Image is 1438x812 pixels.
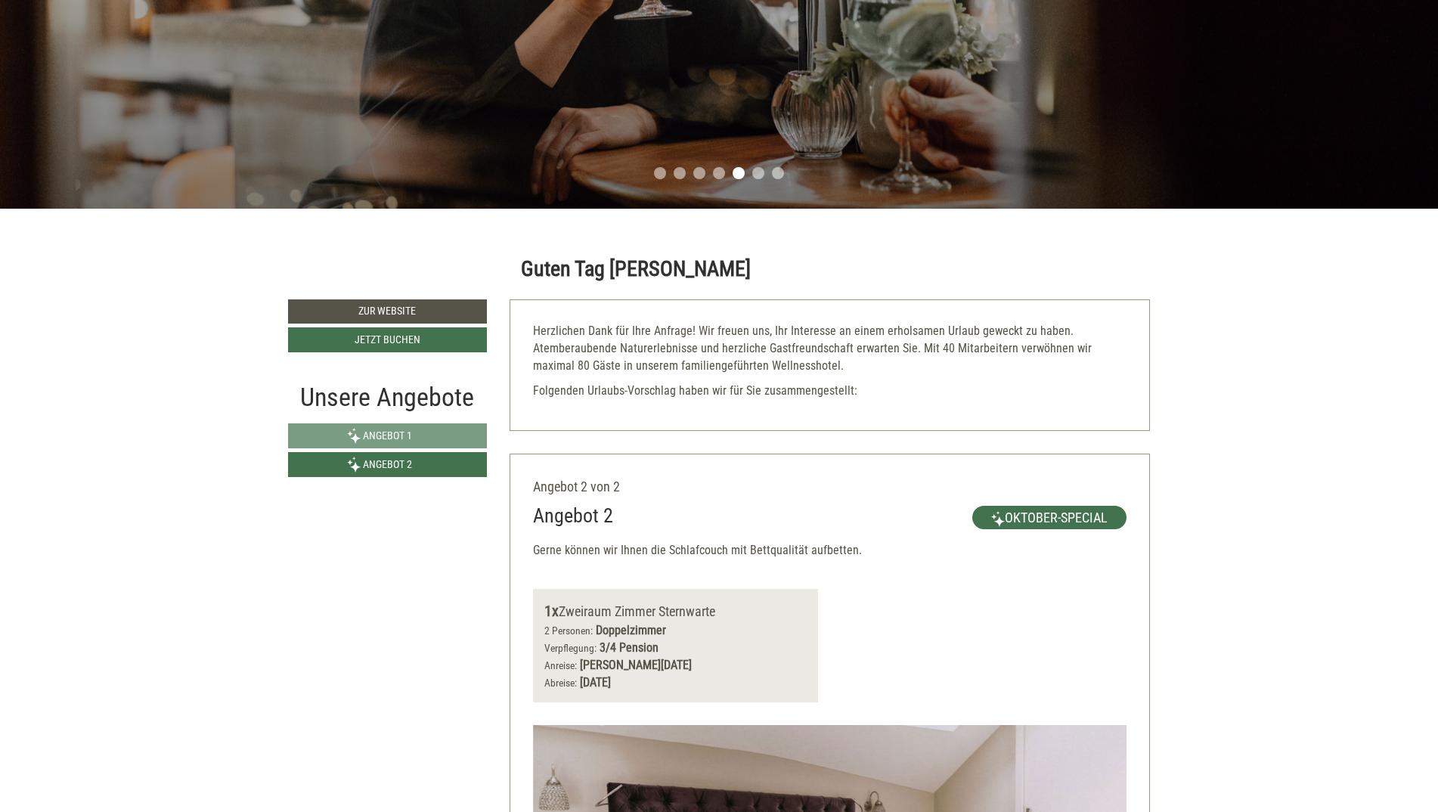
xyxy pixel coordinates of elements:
[544,659,577,671] small: Anreise:
[580,675,611,690] b: [DATE]
[288,299,487,324] a: Zur Website
[544,600,807,622] div: Zweiraum Zimmer Sternwarte
[288,379,487,416] div: Unsere Angebote
[544,602,559,620] b: 1x
[580,658,692,672] b: [PERSON_NAME][DATE]
[533,383,1127,400] p: Folgenden Urlaubs-Vorschlag haben wir für Sie zusammengestellt:
[991,511,1005,527] img: highlight.svg
[533,479,620,494] span: Angebot 2 von 2
[544,677,577,689] small: Abreise:
[533,542,1127,559] p: Gerne können wir Ihnen die Schlafcouch mit Bettqualität aufbetten.
[363,429,412,442] span: Angebot 1
[972,506,1127,529] span: Oktober-Special
[596,623,666,637] b: Doppelzimmer
[544,642,597,654] small: Verpflegung:
[544,624,593,637] small: 2 Personen:
[600,640,659,655] b: 3/4 Pension
[288,327,487,352] a: Jetzt buchen
[533,502,613,530] div: Angebot 2
[533,323,1127,375] p: Herzlichen Dank für Ihre Anfrage! Wir freuen uns, Ihr Interesse an einem erholsamen Urlaub geweck...
[363,458,412,470] span: Angebot 2
[521,258,751,281] h1: Guten Tag [PERSON_NAME]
